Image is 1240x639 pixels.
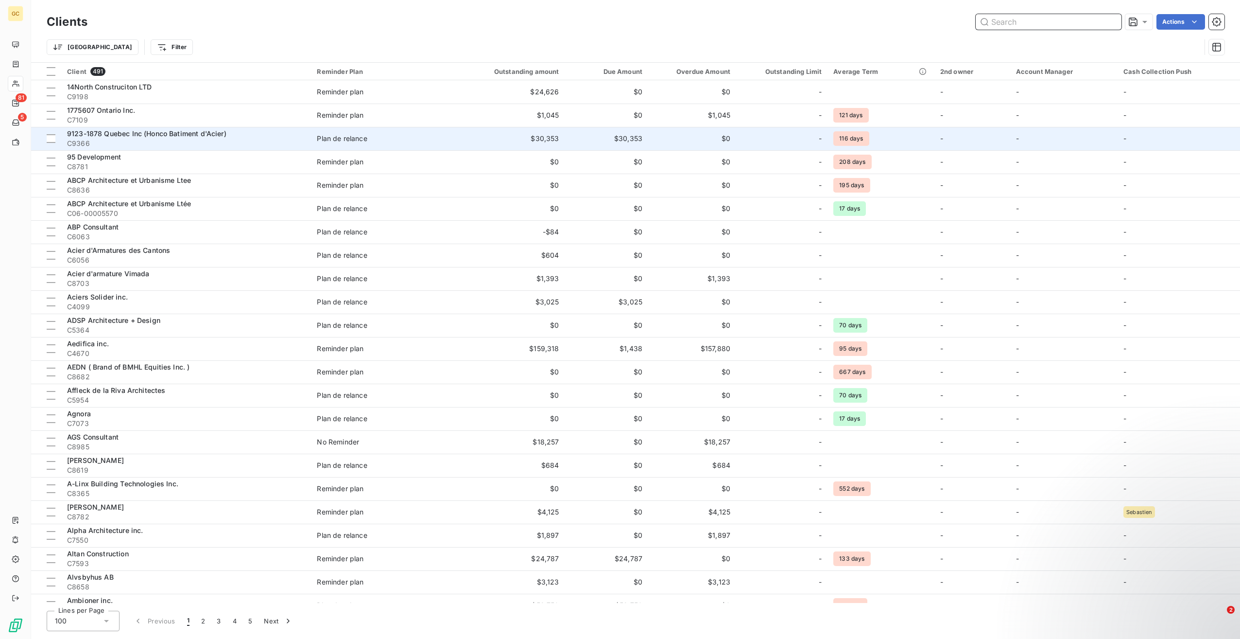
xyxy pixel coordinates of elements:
[648,337,736,360] td: $157,880
[1156,14,1205,30] button: Actions
[67,419,305,428] span: C7073
[317,577,363,587] div: Reminder plan
[1016,111,1019,119] span: -
[1207,606,1230,629] iframe: Intercom live chat
[1123,158,1126,166] span: -
[940,438,943,446] span: -
[940,111,943,119] span: -
[47,13,87,31] h3: Clients
[67,349,305,358] span: C4670
[317,134,367,143] div: Plan de relance
[1016,251,1019,259] span: -
[940,204,943,213] span: -
[654,68,730,75] div: Overdue Amount
[565,127,648,150] td: $30,353
[8,6,23,21] div: GC
[648,267,736,290] td: $1,393
[940,461,943,469] span: -
[833,201,866,216] span: 17 days
[16,93,27,102] span: 81
[940,88,943,96] span: -
[447,104,565,127] td: $1,045
[317,110,363,120] div: Reminder plan
[1123,461,1126,469] span: -
[648,477,736,500] td: $0
[819,461,822,470] span: -
[648,360,736,384] td: $0
[940,344,943,353] span: -
[317,344,363,354] div: Reminder plan
[819,390,822,400] span: -
[565,290,648,314] td: $3,025
[833,68,928,75] div: Average Term
[940,251,943,259] span: -
[67,162,305,172] span: C8781
[1016,368,1019,376] span: -
[67,269,149,278] span: Acier d'armature Vimada
[648,430,736,454] td: $18,257
[67,115,305,125] span: C7109
[317,414,367,424] div: Plan de relance
[317,250,367,260] div: Plan de relance
[648,127,736,150] td: $0
[1123,344,1126,353] span: -
[940,601,943,609] span: -
[819,274,822,284] span: -
[819,250,822,260] span: -
[317,204,367,213] div: Plan de relance
[1123,484,1126,493] span: -
[819,110,822,120] span: -
[833,155,871,169] span: 208 days
[447,454,565,477] td: $684
[648,570,736,594] td: $3,123
[565,104,648,127] td: $0
[833,481,870,496] span: 552 days
[317,437,359,447] div: No Reminder
[317,531,367,540] div: Plan de relance
[1016,158,1019,166] span: -
[317,320,367,330] div: Plan de relance
[67,199,191,208] span: ABCP Architecture et Urbanisme Ltée
[317,367,363,377] div: Reminder plan
[67,316,160,324] span: ADSP Architecture + Design
[565,360,648,384] td: $0
[833,551,870,566] span: 133 days
[67,386,166,394] span: Affleck de la Riva Architectes
[565,407,648,430] td: $0
[67,409,91,418] span: Agnora
[940,368,943,376] span: -
[648,290,736,314] td: $0
[67,279,305,288] span: C8703
[67,106,135,114] span: 1775607 Ontario Inc.
[565,477,648,500] td: $0
[742,68,822,75] div: Outstanding Limit
[940,484,943,493] span: -
[258,611,299,631] button: Next
[819,157,822,167] span: -
[648,244,736,267] td: $0
[67,293,128,301] span: Aciers Solider inc.
[67,550,129,558] span: Altan Construction
[565,430,648,454] td: $0
[940,68,1004,75] div: 2nd owner
[819,531,822,540] span: -
[67,433,119,441] span: AGS Consultant
[571,68,642,75] div: Due Amount
[940,578,943,586] span: -
[67,83,152,91] span: 14North Construciton LTD
[565,547,648,570] td: $24,787
[67,512,305,522] span: C8782
[565,384,648,407] td: $0
[447,150,565,174] td: $0
[1016,508,1019,516] span: -
[565,594,648,617] td: $52,750
[447,174,565,197] td: $0
[1016,204,1019,213] span: -
[67,139,305,148] span: C9366
[317,484,363,494] div: Reminder plan
[1123,251,1126,259] span: -
[833,178,870,193] span: 195 days
[18,113,27,122] span: 5
[1123,274,1126,283] span: -
[648,524,736,547] td: $1,897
